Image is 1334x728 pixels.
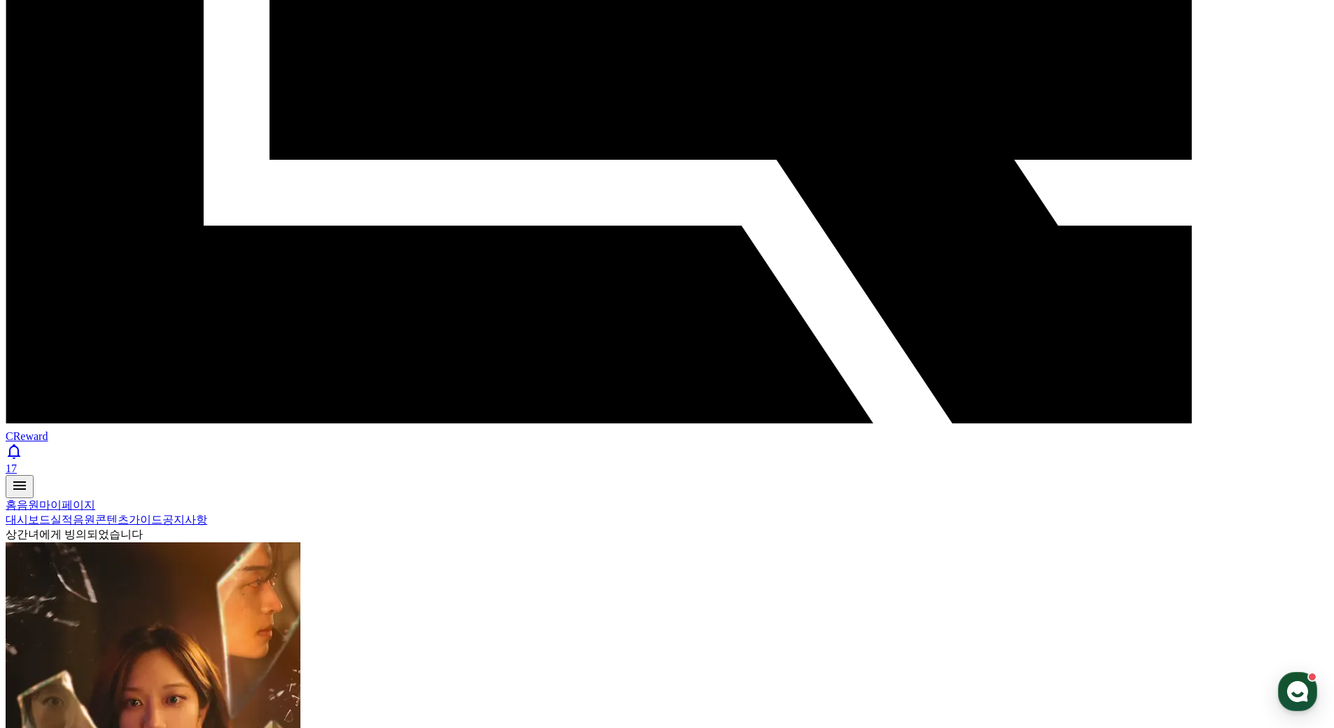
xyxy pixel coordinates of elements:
[6,514,50,526] a: 대시보드
[6,499,17,511] a: 홈
[92,444,181,479] a: 대화
[95,514,129,526] a: 콘텐츠
[73,514,95,526] a: 음원
[6,430,48,442] span: CReward
[6,462,1328,475] div: 17
[162,514,207,526] a: 공지사항
[216,465,233,476] span: 설정
[6,443,1328,475] a: 17
[128,466,145,477] span: 대화
[17,499,39,511] a: 음원
[181,444,269,479] a: 설정
[6,418,1328,442] a: CReward
[129,514,162,526] a: 가이드
[4,444,92,479] a: 홈
[6,528,1328,542] div: 상간녀에게 빙의되었습니다
[50,514,73,526] a: 실적
[39,499,95,511] a: 마이페이지
[44,465,53,476] span: 홈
